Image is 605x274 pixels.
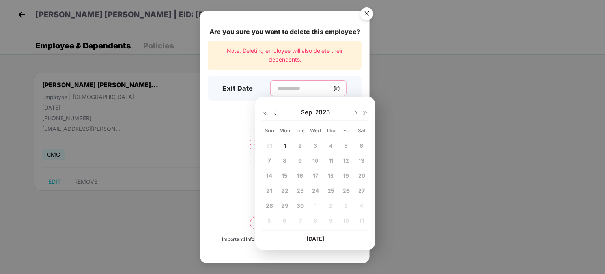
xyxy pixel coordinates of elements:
h3: Exit Date [223,84,254,94]
button: Delete permanently [250,216,319,230]
div: Are you sure you want to delete this employee? [208,27,362,37]
span: Sep [301,108,315,116]
img: svg+xml;base64,PHN2ZyB4bWxucz0iaHR0cDovL3d3dy53My5vcmcvMjAwMC9zdmciIHdpZHRoPSIxNiIgaGVpZ2h0PSIxNi... [362,110,368,116]
span: [DATE] [306,235,324,242]
img: svg+xml;base64,PHN2ZyB4bWxucz0iaHR0cDovL3d3dy53My5vcmcvMjAwMC9zdmciIHdpZHRoPSIxNiIgaGVpZ2h0PSIxNi... [262,110,269,116]
div: Note: Deleting employee will also delete their dependents. [208,41,362,70]
button: Close [356,4,377,25]
div: Mon [278,127,291,134]
img: svg+xml;base64,PHN2ZyBpZD0iQ2FsZW5kYXItMzJ4MzIiIHhtbG5zPSJodHRwOi8vd3d3LnczLm9yZy8yMDAwL3N2ZyIgd2... [334,85,340,91]
div: Wed [308,127,322,134]
img: svg+xml;base64,PHN2ZyBpZD0iRHJvcGRvd24tMzJ4MzIiIHhtbG5zPSJodHRwOi8vd3d3LnczLm9yZy8yMDAwL3N2ZyIgd2... [353,110,359,116]
div: Important! Information once deleted, can’t be recovered. [222,236,347,243]
div: Fri [339,127,353,134]
img: svg+xml;base64,PHN2ZyB4bWxucz0iaHR0cDovL3d3dy53My5vcmcvMjAwMC9zdmciIHdpZHRoPSI1NiIgaGVpZ2h0PSI1Ni... [356,4,378,26]
img: svg+xml;base64,PHN2ZyB4bWxucz0iaHR0cDovL3d3dy53My5vcmcvMjAwMC9zdmciIHdpZHRoPSIyMjQiIGhlaWdodD0iMT... [241,123,329,184]
div: Thu [324,127,338,134]
div: Sun [262,127,276,134]
div: Tue [293,127,307,134]
span: 1 [284,142,286,149]
img: svg+xml;base64,PHN2ZyBpZD0iRHJvcGRvd24tMzJ4MzIiIHhtbG5zPSJodHRwOi8vd3d3LnczLm9yZy8yMDAwL3N2ZyIgd2... [272,110,278,116]
div: Sat [355,127,368,134]
span: 2025 [315,108,330,116]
